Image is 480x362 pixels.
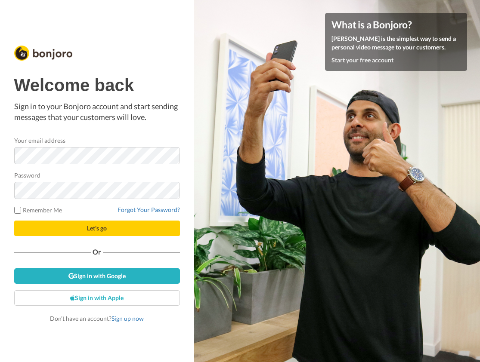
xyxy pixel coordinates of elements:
label: Remember Me [14,206,62,215]
label: Password [14,171,41,180]
span: Don’t have an account? [50,315,144,322]
h4: What is a Bonjoro? [331,19,461,30]
label: Your email address [14,136,65,145]
p: Sign in to your Bonjoro account and start sending messages that your customers will love. [14,101,180,123]
a: Sign up now [111,315,144,322]
a: Forgot Your Password? [118,206,180,213]
span: Let's go [87,224,107,232]
a: Sign in with Apple [14,290,180,306]
a: Start your free account [331,56,393,64]
input: Remember Me [14,207,21,214]
p: [PERSON_NAME] is the simplest way to send a personal video message to your customers. [331,34,461,52]
button: Let's go [14,221,180,236]
span: Or [91,249,103,255]
h1: Welcome back [14,76,180,95]
a: Sign in with Google [14,268,180,284]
